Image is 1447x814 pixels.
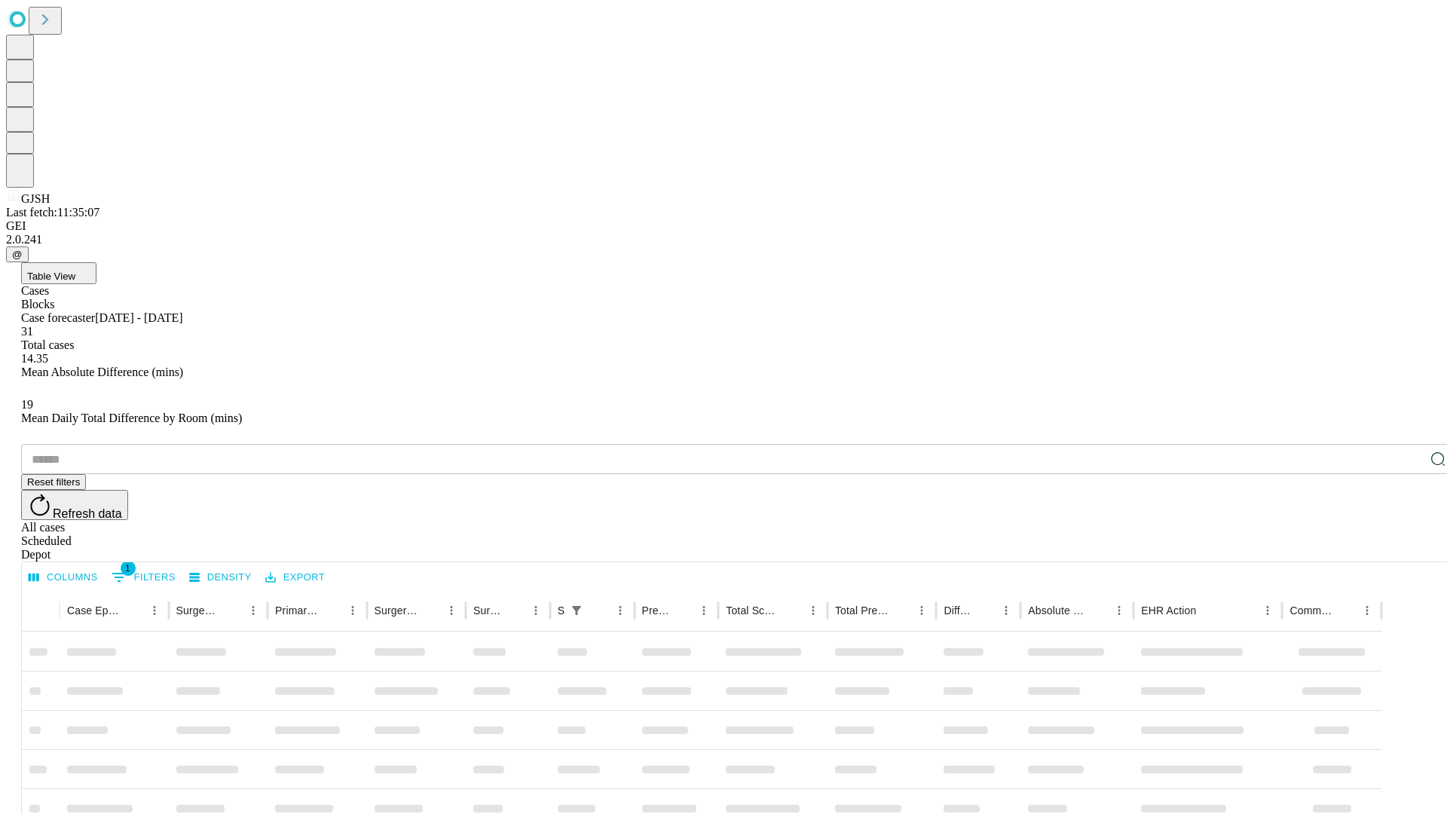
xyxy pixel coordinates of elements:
[1198,600,1219,621] button: Sort
[53,507,122,520] span: Refresh data
[504,600,525,621] button: Sort
[108,565,179,589] button: Show filters
[375,604,418,617] div: Surgery Name
[21,192,50,205] span: GJSH
[21,412,242,424] span: Mean Daily Total Difference by Room (mins)
[589,600,610,621] button: Sort
[974,600,996,621] button: Sort
[21,311,95,324] span: Case forecaster
[342,600,363,621] button: Menu
[121,561,136,576] span: 1
[12,249,23,260] span: @
[275,604,319,617] div: Primary Service
[25,566,102,589] button: Select columns
[1257,600,1278,621] button: Menu
[6,246,29,262] button: @
[321,600,342,621] button: Sort
[420,600,441,621] button: Sort
[243,600,264,621] button: Menu
[803,600,824,621] button: Menu
[1028,604,1086,617] div: Absolute Difference
[27,476,80,488] span: Reset filters
[1335,600,1357,621] button: Sort
[1357,600,1378,621] button: Menu
[67,604,121,617] div: Case Epic Id
[222,600,243,621] button: Sort
[176,604,220,617] div: Surgeon Name
[996,600,1017,621] button: Menu
[21,338,74,351] span: Total cases
[944,604,973,617] div: Difference
[6,206,99,219] span: Last fetch: 11:35:07
[27,271,75,282] span: Table View
[473,604,503,617] div: Surgery Date
[123,600,144,621] button: Sort
[441,600,462,621] button: Menu
[21,490,128,520] button: Refresh data
[1289,604,1333,617] div: Comments
[21,262,96,284] button: Table View
[262,566,329,589] button: Export
[782,600,803,621] button: Sort
[890,600,911,621] button: Sort
[525,600,546,621] button: Menu
[558,604,564,617] div: Scheduled In Room Duration
[566,600,587,621] div: 1 active filter
[1141,604,1196,617] div: EHR Action
[21,366,183,378] span: Mean Absolute Difference (mins)
[1109,600,1130,621] button: Menu
[21,474,86,490] button: Reset filters
[672,600,693,621] button: Sort
[21,398,33,411] span: 19
[726,604,780,617] div: Total Scheduled Duration
[642,604,671,617] div: Predicted In Room Duration
[6,233,1441,246] div: 2.0.241
[911,600,932,621] button: Menu
[6,219,1441,233] div: GEI
[835,604,889,617] div: Total Predicted Duration
[21,325,33,338] span: 31
[566,600,587,621] button: Show filters
[185,566,255,589] button: Density
[1088,600,1109,621] button: Sort
[610,600,631,621] button: Menu
[95,311,182,324] span: [DATE] - [DATE]
[21,352,48,365] span: 14.35
[144,600,165,621] button: Menu
[693,600,714,621] button: Menu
